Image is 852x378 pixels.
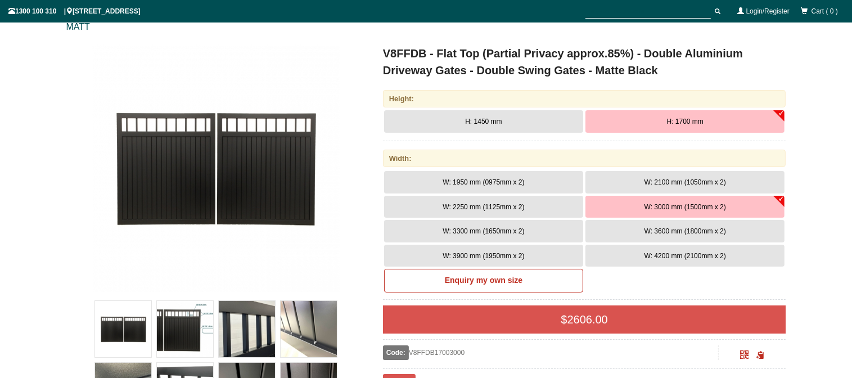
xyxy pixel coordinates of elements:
img: V8FFDB - Flat Top (Partial Privacy approx.85%) - Double Aluminium Driveway Gates - Double Swing G... [281,301,337,357]
button: W: 4200 mm (2100mm x 2) [585,245,785,267]
iframe: LiveChat chat widget [627,77,852,339]
span: 2606.00 [567,313,608,326]
div: Width: [383,150,786,167]
div: $ [383,305,786,334]
button: W: 2250 mm (1125mm x 2) [384,196,583,218]
div: V8FFDB17003000 [383,345,719,360]
a: Enquiry my own size [384,269,583,292]
span: 1300 100 310 | [STREET_ADDRESS] [8,7,141,15]
a: Click to enlarge and scan to share. [740,352,749,360]
button: W: 3000 mm (1500mm x 2) [585,196,785,218]
a: Login/Register [746,7,790,15]
button: W: 3300 mm (1650mm x 2) [384,220,583,242]
span: W: 3900 mm (1950mm x 2) [443,252,524,260]
span: Click to copy the URL [756,351,764,359]
a: V8FFDB - Flat Top (Partial Privacy approx.85%) - Double Aluminium Driveway Gates - Double Swing G... [67,45,365,292]
div: Height: [383,90,786,107]
span: W: 1950 mm (0975mm x 2) [443,178,524,186]
button: W: 3900 mm (1950mm x 2) [384,245,583,267]
button: H: 1700 mm [585,110,785,133]
button: W: 1950 mm (0975mm x 2) [384,171,583,193]
span: W: 2250 mm (1125mm x 2) [443,203,524,211]
img: V8FFDB - Flat Top (Partial Privacy approx.85%) - Double Aluminium Driveway Gates - Double Swing G... [92,45,340,292]
span: H: 1450 mm [465,118,502,125]
button: W: 3600 mm (1800mm x 2) [585,220,785,242]
input: SEARCH PRODUCTS [585,4,711,19]
span: Code: [383,345,409,360]
button: H: 1450 mm [384,110,583,133]
button: W: 2100 mm (1050mm x 2) [585,171,785,193]
b: Enquiry my own size [445,276,522,285]
span: Cart ( 0 ) [812,7,838,15]
h1: V8FFDB - Flat Top (Partial Privacy approx.85%) - Double Aluminium Driveway Gates - Double Swing G... [383,45,786,79]
img: V8FFDB - Flat Top (Partial Privacy approx.85%) - Double Aluminium Driveway Gates - Double Swing G... [95,301,151,357]
span: W: 3300 mm (1650mm x 2) [443,227,524,235]
img: V8FFDB - Flat Top (Partial Privacy approx.85%) - Double Aluminium Driveway Gates - Double Swing G... [157,301,213,357]
img: V8FFDB - Flat Top (Partial Privacy approx.85%) - Double Aluminium Driveway Gates - Double Swing G... [219,301,275,357]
